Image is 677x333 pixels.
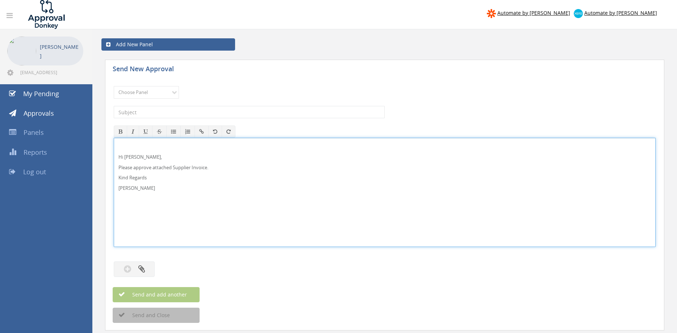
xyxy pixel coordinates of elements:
button: Strikethrough [152,125,167,138]
img: xero-logo.png [574,9,583,18]
button: Ordered List [180,125,195,138]
button: Redo [222,125,235,138]
p: [PERSON_NAME] [118,185,651,192]
span: Panels [24,128,44,137]
h5: Send New Approval [113,65,239,74]
a: Add New Panel [101,38,235,51]
span: My Pending [23,89,59,98]
span: Reports [24,148,47,157]
span: Send and add another [117,291,187,298]
span: Approvals [24,109,54,118]
button: Undo [208,125,222,138]
span: Automate by [PERSON_NAME] [584,9,657,16]
button: Underline [139,125,152,138]
button: Insert / edit link [195,125,209,138]
span: [EMAIL_ADDRESS][DOMAIN_NAME] [20,69,82,75]
input: Subject [114,106,385,118]
button: Send and Close [113,308,200,323]
span: Automate by [PERSON_NAME] [497,9,570,16]
button: Send and add another [113,287,200,302]
span: Log out [23,167,46,176]
img: zapier-logomark.png [487,9,496,18]
p: Please approve attached Supplier Invoice. [118,164,651,171]
p: Kind Regards [118,174,651,181]
p: Hi [PERSON_NAME], [118,154,651,161]
p: [PERSON_NAME] [40,42,80,60]
button: Bold [114,125,127,138]
button: Unordered List [166,125,181,138]
button: Italic [127,125,139,138]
